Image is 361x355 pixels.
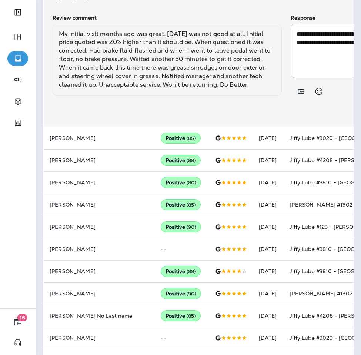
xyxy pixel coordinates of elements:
[253,282,284,305] td: [DATE]
[50,268,149,274] p: [PERSON_NAME]
[187,135,196,141] span: ( 85 )
[155,238,209,260] td: --
[7,5,28,20] button: Expand Sidebar
[253,127,284,149] td: [DATE]
[311,84,326,99] button: Select an emoji
[161,266,201,277] div: Positive
[294,84,308,99] button: Add in a premade template
[50,202,149,208] p: [PERSON_NAME]
[161,155,201,166] div: Positive
[7,315,28,329] button: 16
[253,171,284,194] td: [DATE]
[187,180,196,186] span: ( 80 )
[50,246,149,252] p: [PERSON_NAME]
[53,15,282,21] p: Review comment
[253,238,284,260] td: [DATE]
[50,335,149,341] p: [PERSON_NAME]
[50,224,149,230] p: [PERSON_NAME]
[187,157,196,164] span: ( 88 )
[50,180,149,185] p: [PERSON_NAME]
[187,268,196,275] span: ( 88 )
[161,199,201,210] div: Positive
[253,216,284,238] td: [DATE]
[161,221,201,232] div: Positive
[187,291,196,297] span: ( 90 )
[253,260,284,282] td: [DATE]
[17,314,27,321] span: 16
[50,135,149,141] p: [PERSON_NAME]
[161,133,201,144] div: Positive
[161,288,201,299] div: Positive
[50,313,149,319] p: [PERSON_NAME] No Last name
[253,305,284,327] td: [DATE]
[50,291,149,297] p: [PERSON_NAME]
[53,24,282,96] div: My initial visit months ago was great. [DATE] was not good at all. Initial price quoted was 20% h...
[187,313,196,319] span: ( 85 )
[155,327,209,349] td: --
[253,149,284,171] td: [DATE]
[187,202,196,208] span: ( 85 )
[253,194,284,216] td: [DATE]
[50,157,149,163] p: [PERSON_NAME]
[161,177,201,188] div: Positive
[161,310,201,321] div: Positive
[253,327,284,349] td: [DATE]
[187,224,196,230] span: ( 90 )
